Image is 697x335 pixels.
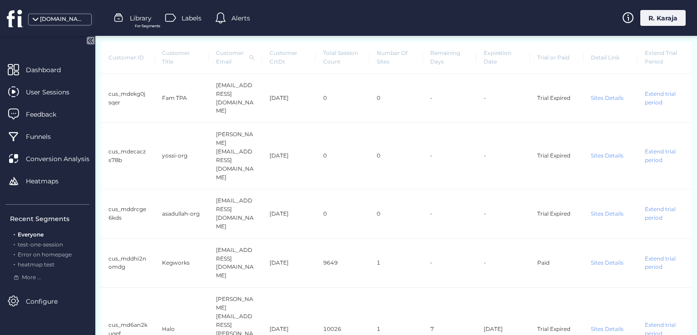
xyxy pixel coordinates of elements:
span: Alerts [231,13,250,23]
span: . [14,249,15,258]
span: - [430,94,432,101]
span: heatmap test [18,261,54,268]
td: Extend trial period [638,74,691,123]
td: cus_mddhi2nomdg [101,239,155,288]
div: [DOMAIN_NAME] [40,15,85,24]
td: [DATE] [262,239,316,288]
td: Sites Details [584,239,637,288]
td: 9649 [316,239,369,288]
span: - [484,94,486,101]
td: cus_mdekg0jsqer [101,74,155,123]
td: [EMAIL_ADDRESS][DOMAIN_NAME] [209,74,262,123]
th: Trial or Paid [530,42,584,74]
span: - [484,259,486,266]
span: Error on homepage [18,251,72,258]
span: Dashboard [26,65,74,75]
span: Labels [182,13,201,23]
th: Detail Link [584,42,637,74]
td: 1 [369,239,423,288]
span: For Segments [135,23,160,29]
td: Trial Expired [530,123,584,189]
span: User Sessions [26,87,83,97]
span: Customer ID [108,54,147,62]
th: Customer CrtDt [262,42,316,74]
td: cus_mdecaczs78b [101,123,155,189]
span: . [14,259,15,268]
th: Expiration Date [476,42,530,74]
td: Sites Details [584,74,637,123]
td: Extend trial period [638,239,691,288]
span: More ... [22,273,41,282]
td: Trial Expired [530,189,584,238]
td: 0 [369,74,423,123]
span: - [484,210,486,217]
td: asadullah-org [155,189,208,238]
td: Extend trial period [638,123,691,189]
span: - [430,210,432,217]
td: cus_mddrcge6kds [101,189,155,238]
span: . [14,239,15,248]
th: Customer Title [155,42,208,74]
td: Kegworks [155,239,208,288]
span: - [430,259,432,266]
td: 0 [316,189,369,238]
span: Funnels [26,132,64,142]
td: 0 [369,123,423,189]
div: Recent Segments [10,214,89,224]
span: - [484,152,486,159]
td: 0 [316,123,369,189]
td: [EMAIL_ADDRESS][DOMAIN_NAME] [209,239,262,288]
td: Fam TPA [155,74,208,123]
span: Feedback [26,109,70,119]
span: - [430,152,432,159]
th: Number Of Sites [369,42,423,74]
td: [DATE] [262,189,316,238]
span: Library [130,13,152,23]
span: Conversion Analysis [26,154,103,164]
td: 0 [369,189,423,238]
span: . [14,229,15,238]
td: [DATE] [262,74,316,123]
span: Everyone [18,231,44,238]
span: Configure [26,296,71,306]
td: [PERSON_NAME][EMAIL_ADDRESS][DOMAIN_NAME] [209,123,262,189]
td: [DATE] [262,123,316,189]
td: Sites Details [584,189,637,238]
span: test-one-session [18,241,63,248]
td: Extend trial period [638,189,691,238]
td: Paid [530,239,584,288]
td: Sites Details [584,123,637,189]
th: Customer Email [209,42,262,74]
th: Remaining Days [423,42,476,74]
th: Total Session Count [316,42,369,74]
span: Heatmaps [26,176,72,186]
td: yossi-org [155,123,208,189]
div: R. Karaja [640,10,686,26]
td: 0 [316,74,369,123]
th: Extend Trial Period [638,42,691,74]
td: [EMAIL_ADDRESS][DOMAIN_NAME] [209,189,262,238]
td: Trial Expired [530,74,584,123]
